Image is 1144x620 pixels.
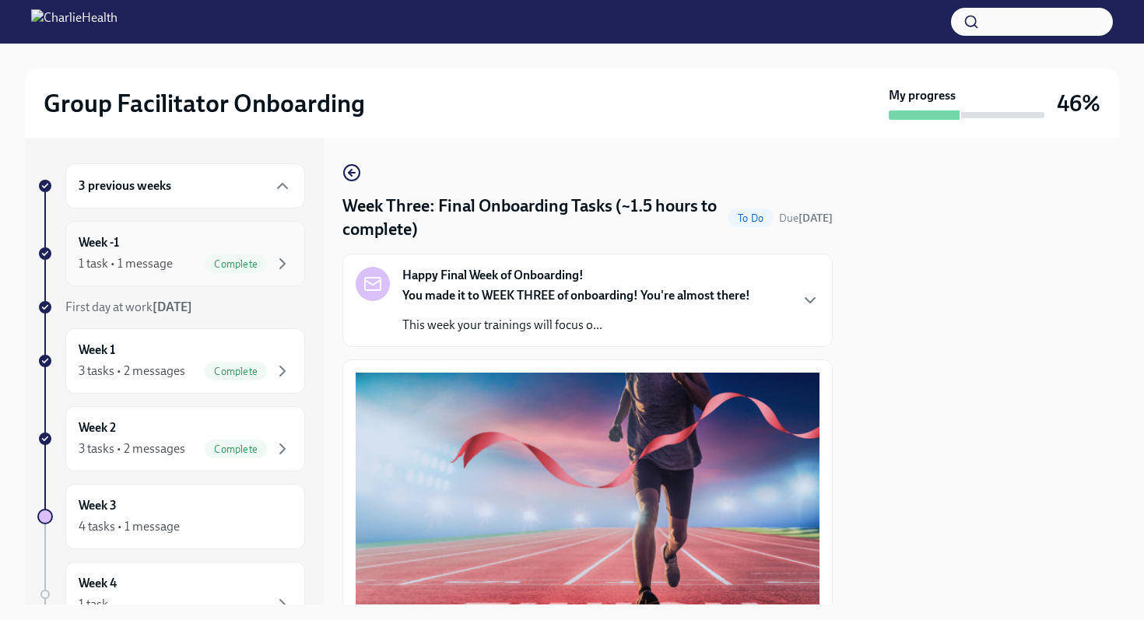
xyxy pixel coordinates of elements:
h6: Week -1 [79,234,119,251]
span: Complete [205,366,267,377]
a: Week 13 tasks • 2 messagesComplete [37,328,305,394]
div: 3 tasks • 2 messages [79,363,185,380]
span: First day at work [65,299,192,314]
div: 3 tasks • 2 messages [79,440,185,457]
h6: Week 3 [79,497,117,514]
span: To Do [728,212,773,224]
h3: 46% [1057,89,1100,117]
strong: Happy Final Week of Onboarding! [402,267,584,284]
div: 1 task • 1 message [79,255,173,272]
strong: [DATE] [153,299,192,314]
a: First day at work[DATE] [37,299,305,316]
a: Week 34 tasks • 1 message [37,484,305,549]
a: Week 23 tasks • 2 messagesComplete [37,406,305,471]
h6: Week 4 [79,575,117,592]
span: August 30th, 2025 09:00 [779,211,833,226]
h6: Week 1 [79,342,115,359]
div: 3 previous weeks [65,163,305,208]
h2: Group Facilitator Onboarding [44,88,365,119]
strong: You made it to WEEK THREE of onboarding! You're almost there! [402,288,750,303]
div: 1 task [79,596,108,613]
strong: My progress [889,87,956,104]
h4: Week Three: Final Onboarding Tasks (~1.5 hours to complete) [342,194,722,241]
span: Due [779,212,833,225]
p: This week your trainings will focus o... [402,317,750,334]
h6: Week 2 [79,419,116,436]
span: Complete [205,258,267,270]
strong: [DATE] [798,212,833,225]
span: Complete [205,443,267,455]
a: Week -11 task • 1 messageComplete [37,221,305,286]
h6: 3 previous weeks [79,177,171,194]
div: 4 tasks • 1 message [79,518,180,535]
img: CharlieHealth [31,9,118,34]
